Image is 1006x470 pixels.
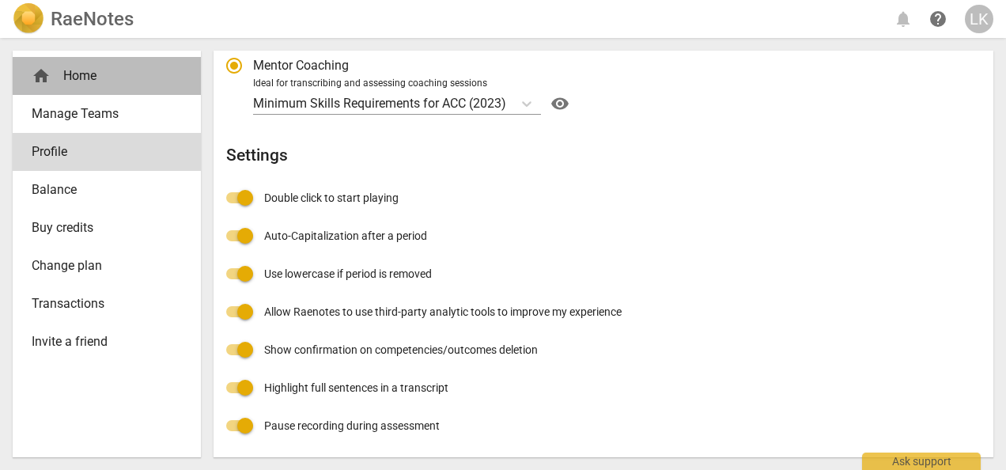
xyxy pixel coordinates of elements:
button: LK [965,5,993,33]
a: Transactions [13,285,201,323]
div: Ask support [862,453,981,470]
button: Help [547,91,573,116]
span: Invite a friend [32,332,169,351]
span: Buy credits [32,218,169,237]
span: Transactions [32,294,169,313]
span: Show confirmation on competencies/outcomes deletion [264,342,538,358]
span: Profile [32,142,169,161]
div: Ideal for transcribing and assessing coaching sessions [253,77,976,91]
img: Logo [13,3,44,35]
a: Help [541,91,573,116]
span: Allow Raenotes to use third-party analytic tools to improve my experience [264,304,622,320]
span: Auto-Capitalization after a period [264,228,427,244]
h2: Settings [226,146,981,165]
span: Pause recording during assessment [264,418,440,434]
span: home [32,66,51,85]
span: Use lowercase if period is removed [264,266,432,282]
div: Home [32,66,169,85]
span: help [928,9,947,28]
a: Help [924,5,952,33]
span: Manage Teams [32,104,169,123]
span: Double click to start playing [264,190,399,207]
a: Balance [13,171,201,209]
span: Change plan [32,256,169,275]
span: Mentor Coaching [253,56,349,74]
p: Minimum Skills Requirements for ACC (2023) [253,94,506,112]
div: Account type [226,47,981,116]
input: Ideal for transcribing and assessing coaching sessionsMinimum Skills Requirements for ACC (2023)Help [508,96,511,111]
span: Balance [32,180,169,199]
div: Home [13,57,201,95]
a: LogoRaeNotes [13,3,134,35]
a: Profile [13,133,201,171]
span: Highlight full sentences in a transcript [264,380,448,396]
a: Invite a friend [13,323,201,361]
span: visibility [547,94,573,113]
a: Change plan [13,247,201,285]
h2: RaeNotes [51,8,134,30]
a: Buy credits [13,209,201,247]
a: Manage Teams [13,95,201,133]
